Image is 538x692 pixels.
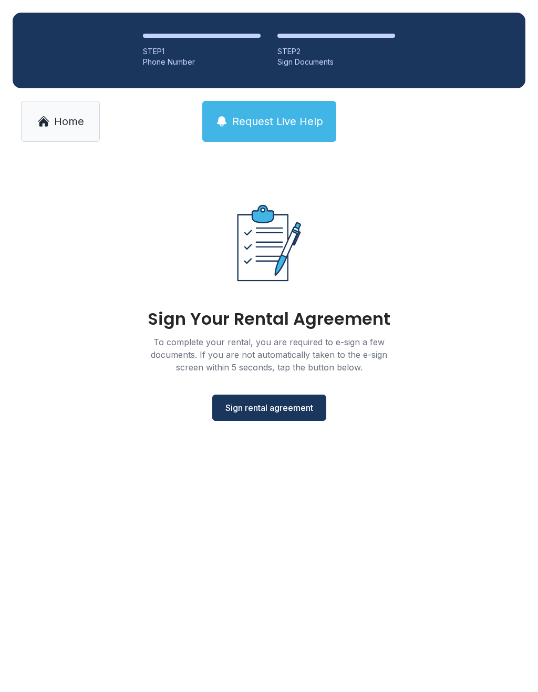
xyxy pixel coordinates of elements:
[214,188,324,298] img: Rental agreement document illustration
[54,114,84,129] span: Home
[225,401,313,414] span: Sign rental agreement
[232,114,323,129] span: Request Live Help
[143,57,261,67] div: Phone Number
[277,46,395,57] div: STEP 2
[138,336,400,374] div: To complete your rental, you are required to e-sign a few documents. If you are not automatically...
[148,311,390,327] div: Sign Your Rental Agreement
[277,57,395,67] div: Sign Documents
[143,46,261,57] div: STEP 1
